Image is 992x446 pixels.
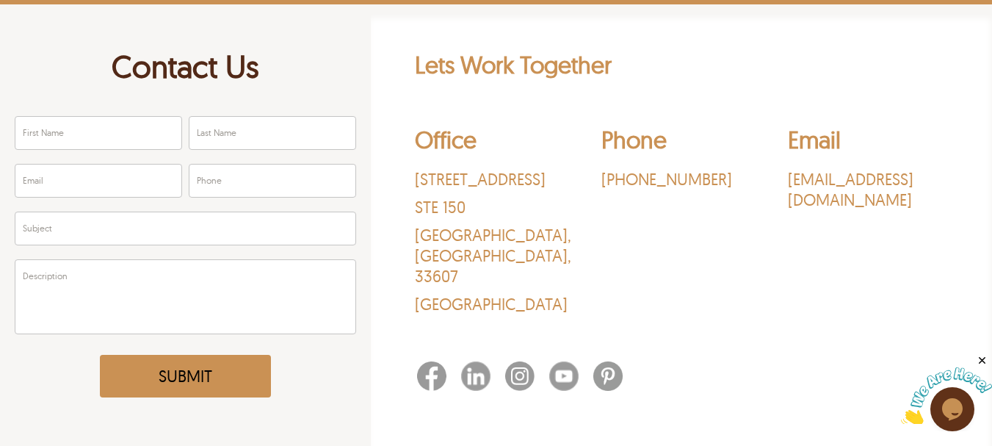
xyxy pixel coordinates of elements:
h2: Phone [601,125,761,162]
iframe: chat widget [901,354,992,424]
a: Instagram [505,362,549,395]
img: Pinterest [593,362,623,391]
a: Linkedin [461,362,505,395]
h1: Contact Us [15,47,356,93]
img: Linkedin [461,362,490,391]
p: STE 150 [415,197,575,217]
a: Facebook [417,362,461,395]
p: [GEOGRAPHIC_DATA] , [GEOGRAPHIC_DATA] , 33607 [415,225,575,287]
h2: Office [415,125,575,162]
img: Instagram [505,362,535,391]
a: Pinterest [593,362,637,395]
p: [GEOGRAPHIC_DATA] [415,294,575,314]
h2: Email [788,125,948,162]
img: Facebook [417,362,446,391]
h2: Lets Work Together [415,50,949,87]
a: ‪[PHONE_NUMBER]‬ [601,169,761,190]
a: Youtube [549,362,593,395]
p: [STREET_ADDRESS] [415,169,575,190]
a: [EMAIL_ADDRESS][DOMAIN_NAME] [788,169,948,210]
button: Submit [100,355,271,398]
img: Youtube [549,362,579,391]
